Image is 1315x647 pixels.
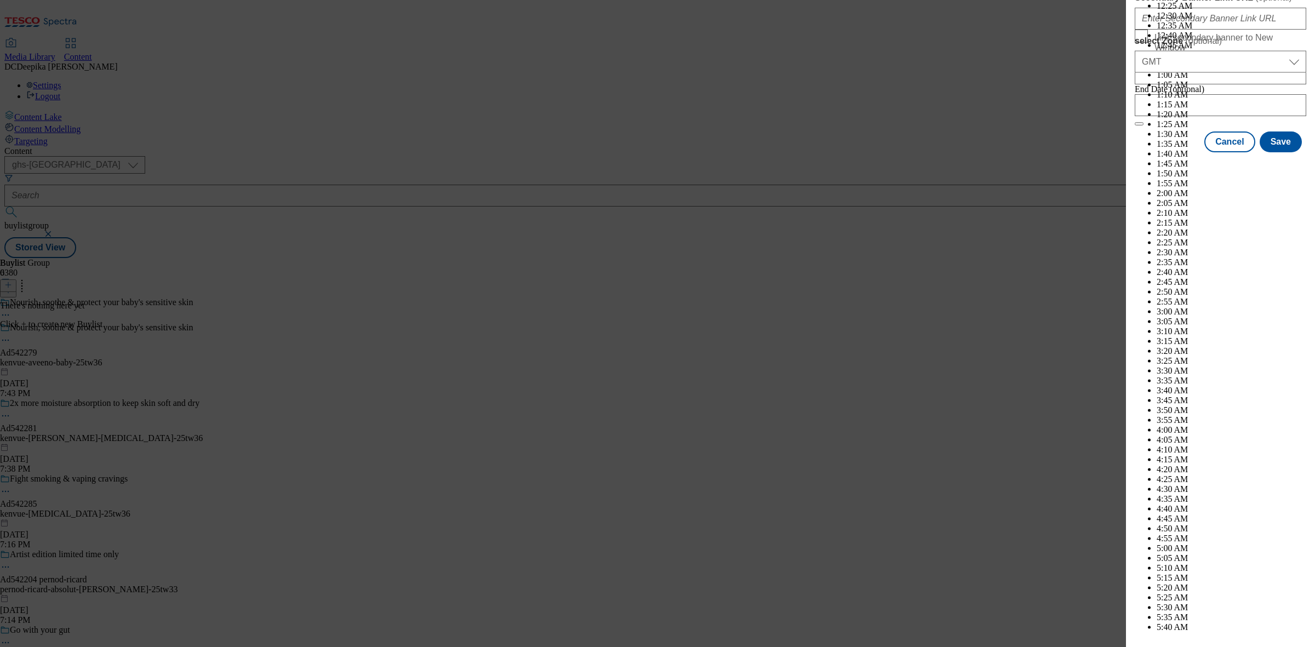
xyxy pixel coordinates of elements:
[1157,356,1306,366] li: 3:25 AM
[1157,159,1306,169] li: 1:45 AM
[1157,435,1306,445] li: 4:05 AM
[1157,248,1306,257] li: 2:30 AM
[1157,603,1306,612] li: 5:30 AM
[1157,238,1306,248] li: 2:25 AM
[1157,415,1306,425] li: 3:55 AM
[1157,593,1306,603] li: 5:25 AM
[1157,346,1306,356] li: 3:20 AM
[1157,129,1306,139] li: 1:30 AM
[1157,583,1306,593] li: 5:20 AM
[1157,317,1306,327] li: 3:05 AM
[1157,543,1306,553] li: 5:00 AM
[1157,228,1306,238] li: 2:20 AM
[1135,62,1306,84] input: Enter Date
[1157,139,1306,149] li: 1:35 AM
[1157,396,1306,405] li: 3:45 AM
[1157,90,1306,100] li: 1:10 AM
[1157,277,1306,287] li: 2:45 AM
[1157,149,1306,159] li: 1:40 AM
[1157,179,1306,188] li: 1:55 AM
[1157,563,1306,573] li: 5:10 AM
[1157,297,1306,307] li: 2:55 AM
[1157,445,1306,455] li: 4:10 AM
[1135,84,1204,94] span: End Date (optional)
[1157,267,1306,277] li: 2:40 AM
[1157,287,1306,297] li: 2:50 AM
[1157,474,1306,484] li: 4:25 AM
[1157,534,1306,543] li: 4:55 AM
[1157,100,1306,110] li: 1:15 AM
[1157,405,1306,415] li: 3:50 AM
[1135,36,1306,47] label: select Zone
[1157,524,1306,534] li: 4:50 AM
[1204,131,1255,152] button: Cancel
[1135,94,1306,116] input: Enter Date
[1157,465,1306,474] li: 4:20 AM
[1157,208,1306,218] li: 2:10 AM
[1260,131,1302,152] button: Save
[1157,169,1306,179] li: 1:50 AM
[1157,188,1306,198] li: 2:00 AM
[1157,21,1306,31] li: 12:35 AM
[1157,307,1306,317] li: 3:00 AM
[1157,622,1306,632] li: 5:40 AM
[1157,198,1306,208] li: 2:05 AM
[1157,218,1306,228] li: 2:15 AM
[1157,80,1306,90] li: 1:05 AM
[1157,455,1306,465] li: 4:15 AM
[1157,1,1306,11] li: 12:25 AM
[1157,31,1306,41] li: 12:40 AM
[1157,119,1306,129] li: 1:25 AM
[1157,553,1306,563] li: 5:05 AM
[1157,514,1306,524] li: 4:45 AM
[1157,366,1306,376] li: 3:30 AM
[1157,11,1306,21] li: 12:30 AM
[1157,70,1306,80] li: 1:00 AM
[1157,386,1306,396] li: 3:40 AM
[1157,257,1306,267] li: 2:35 AM
[1157,110,1306,119] li: 1:20 AM
[1185,36,1222,45] span: ( optional )
[1157,327,1306,336] li: 3:10 AM
[1157,494,1306,504] li: 4:35 AM
[1157,612,1306,622] li: 5:35 AM
[1157,336,1306,346] li: 3:15 AM
[1157,484,1306,494] li: 4:30 AM
[1157,504,1306,514] li: 4:40 AM
[1157,573,1306,583] li: 5:15 AM
[1157,425,1306,435] li: 4:00 AM
[1157,376,1306,386] li: 3:35 AM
